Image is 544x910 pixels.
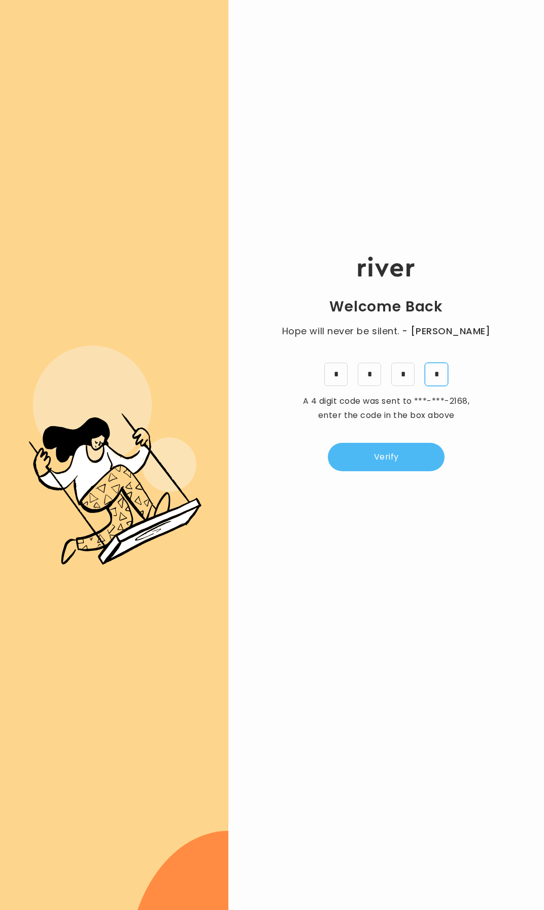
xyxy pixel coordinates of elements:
[391,363,415,386] input: 1
[303,395,469,421] span: A 4 digit code was sent to , enter the code in the box above
[329,298,443,316] h1: Welcome Back
[358,363,381,386] input: 3
[324,363,348,386] input: 4
[425,363,448,386] input: 9
[272,324,500,338] p: Hope will never be silent.
[402,324,490,338] span: - [PERSON_NAME]
[328,443,445,471] button: Verify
